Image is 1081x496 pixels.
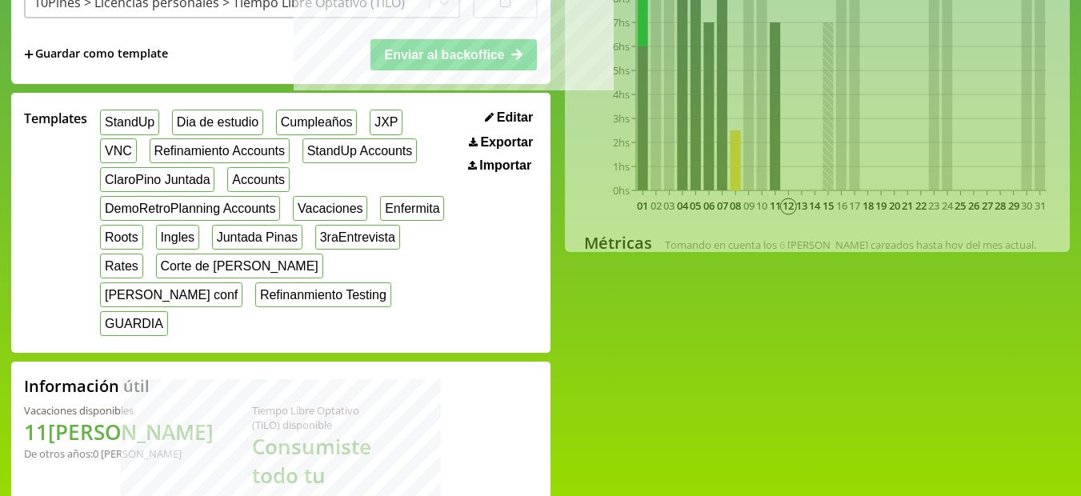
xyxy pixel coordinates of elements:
button: Juntada Pinas [212,225,302,250]
button: Accounts [227,167,289,192]
span: + [24,46,34,63]
button: 3raEntrevista [315,225,400,250]
button: Exportar [464,134,538,150]
span: Templates [24,110,87,127]
button: StandUp Accounts [302,138,417,163]
button: Ingles [156,225,199,250]
span: Importar [479,158,531,173]
button: Rates [100,254,142,278]
div: Vacaciones disponibles [24,403,214,418]
button: Cumpleaños [276,110,357,134]
div: Tiempo Libre Optativo (TiLO) disponible [252,403,371,432]
h1: 11 [PERSON_NAME] [24,418,214,446]
button: Enviar al backoffice [370,39,537,70]
button: ClaroPino Juntada [100,167,214,192]
button: JXP [370,110,402,134]
button: Editar [480,110,538,126]
button: Refinamiento Accounts [150,138,290,163]
button: Enfermita [380,196,444,221]
button: Vacaciones [293,196,367,221]
div: De otros años: 0 [PERSON_NAME] [24,446,214,461]
button: StandUp [100,110,159,134]
button: DemoRetroPlanning Accounts [100,196,280,221]
span: Editar [497,110,533,125]
button: [PERSON_NAME] conf [100,282,242,307]
span: Exportar [480,135,533,150]
h2: Información útil [24,375,150,397]
button: VNC [100,138,136,163]
button: Dia de estudio [172,110,263,134]
button: GUARDIA [100,311,168,336]
button: Refinanmiento Testing [255,282,391,307]
button: Roots [100,225,142,250]
span: Enviar al backoffice [384,48,504,62]
span: +Guardar como template [24,46,168,63]
button: Corte de [PERSON_NAME] [156,254,323,278]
